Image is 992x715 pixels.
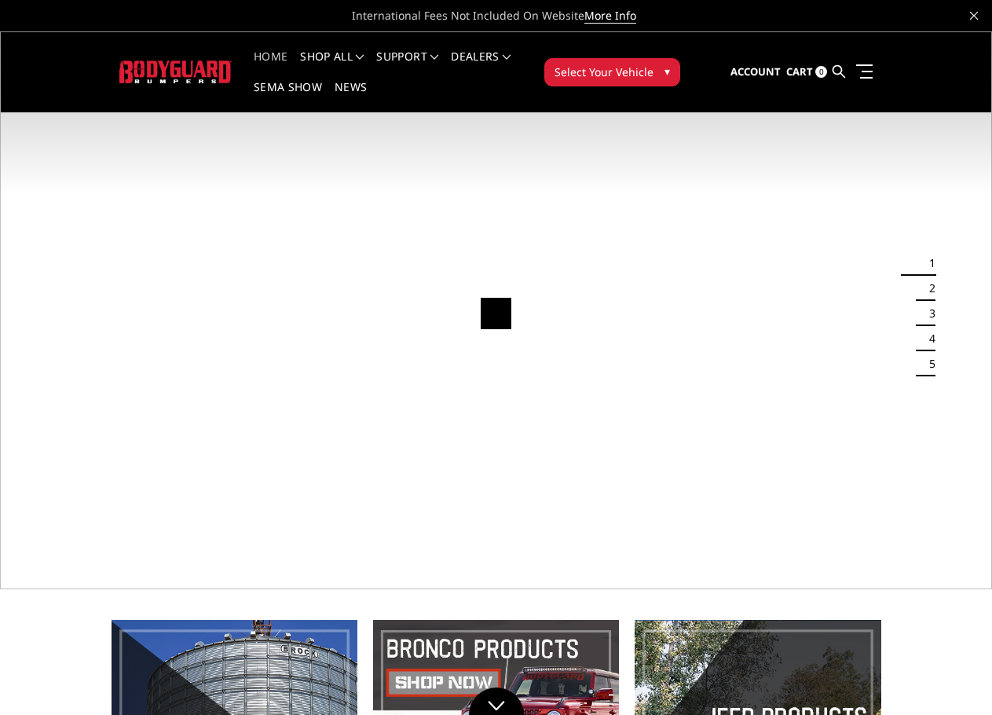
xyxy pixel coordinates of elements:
[920,251,935,276] button: 1 of 5
[254,82,322,112] a: SEMA Show
[119,60,232,82] img: BODYGUARD BUMPERS
[786,64,813,79] span: Cart
[920,301,935,326] button: 3 of 5
[664,63,670,79] span: ▾
[376,51,438,82] a: Support
[544,58,680,86] button: Select Your Vehicle
[730,51,781,93] a: Account
[555,64,653,80] span: Select Your Vehicle
[920,326,935,351] button: 4 of 5
[815,66,827,78] span: 0
[300,51,364,82] a: shop all
[335,82,367,112] a: News
[730,64,781,79] span: Account
[786,51,827,93] a: Cart 0
[584,8,636,24] a: More Info
[451,51,511,82] a: Dealers
[920,276,935,301] button: 2 of 5
[920,351,935,376] button: 5 of 5
[254,51,287,82] a: Home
